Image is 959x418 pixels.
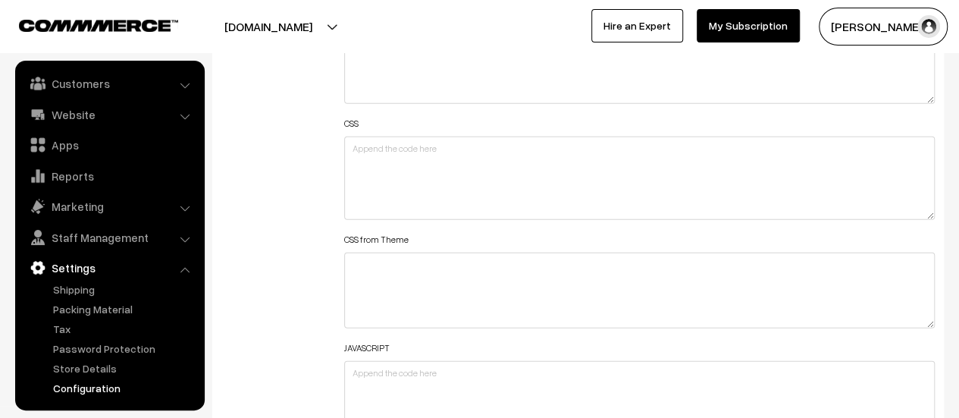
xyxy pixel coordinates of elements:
[19,20,178,31] img: COMMMERCE
[19,70,199,97] a: Customers
[344,233,409,247] label: CSS from Theme
[19,15,152,33] a: COMMMERCE
[49,321,199,337] a: Tax
[19,162,199,190] a: Reports
[591,9,683,42] a: Hire an Expert
[49,281,199,297] a: Shipping
[19,254,199,281] a: Settings
[49,301,199,317] a: Packing Material
[697,9,800,42] a: My Subscription
[19,131,199,159] a: Apps
[19,224,199,251] a: Staff Management
[344,117,359,130] label: CSS
[917,15,940,38] img: user
[19,193,199,220] a: Marketing
[344,341,390,355] label: JAVASCRIPT
[171,8,365,46] button: [DOMAIN_NAME]
[49,360,199,376] a: Store Details
[819,8,948,46] button: [PERSON_NAME]…
[49,341,199,357] a: Password Protection
[19,101,199,128] a: Website
[49,380,199,396] a: Configuration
